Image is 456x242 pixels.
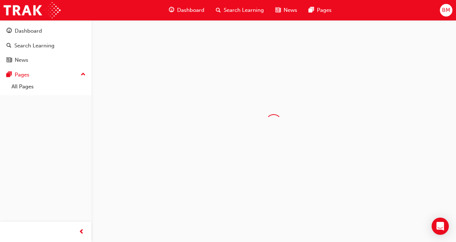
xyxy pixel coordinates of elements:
[6,43,11,49] span: search-icon
[14,42,54,50] div: Search Learning
[3,68,89,82] button: Pages
[317,6,332,14] span: Pages
[432,218,449,235] div: Open Intercom Messenger
[6,28,12,34] span: guage-icon
[177,6,204,14] span: Dashboard
[3,23,89,68] button: DashboardSearch LearningNews
[3,39,89,52] a: Search Learning
[15,27,42,35] div: Dashboard
[163,3,210,18] a: guage-iconDashboard
[442,6,450,14] span: BM
[284,6,297,14] span: News
[15,56,28,64] div: News
[4,2,61,18] img: Trak
[3,53,89,67] a: News
[79,228,84,237] span: prev-icon
[81,70,86,79] span: up-icon
[6,72,12,78] span: pages-icon
[169,6,174,15] span: guage-icon
[224,6,264,14] span: Search Learning
[6,57,12,64] span: news-icon
[303,3,337,18] a: pages-iconPages
[275,6,281,15] span: news-icon
[15,71,29,79] div: Pages
[9,81,89,92] a: All Pages
[3,24,89,38] a: Dashboard
[270,3,303,18] a: news-iconNews
[216,6,221,15] span: search-icon
[309,6,314,15] span: pages-icon
[210,3,270,18] a: search-iconSearch Learning
[440,4,452,17] button: BM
